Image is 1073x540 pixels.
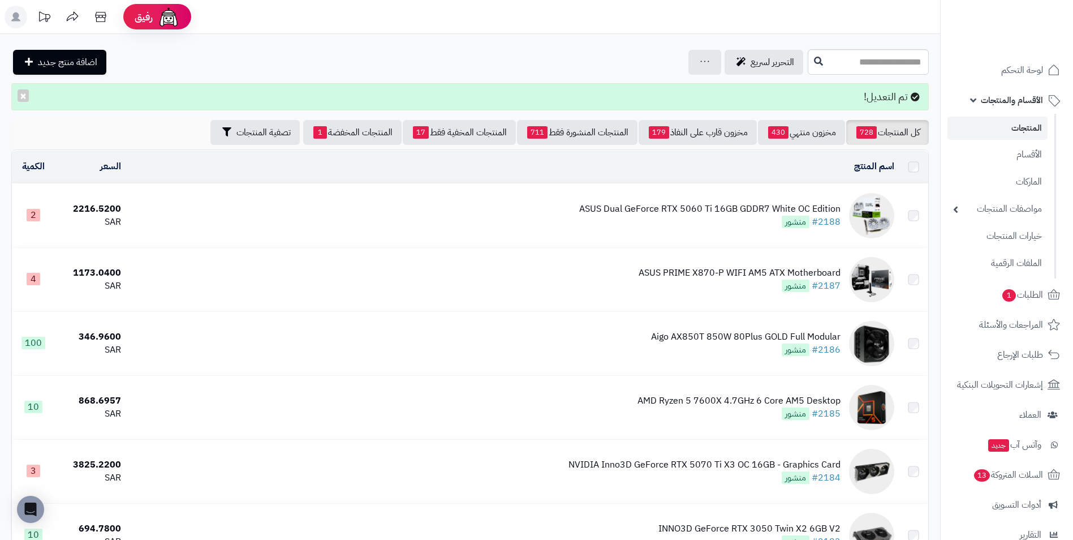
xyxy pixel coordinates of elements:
[24,401,42,413] span: 10
[135,10,153,24] span: رفيق
[812,407,841,421] a: #2185
[725,50,803,75] a: التحرير لسريع
[947,311,1066,338] a: المراجعات والأسئلة
[996,29,1062,53] img: logo-2.png
[782,408,809,420] span: منشور
[27,209,40,221] span: 2
[849,321,894,366] img: Aigo AX850T 850W 80Plus GOLD Full Modular
[846,120,929,145] a: كل المنتجات728
[947,143,1048,167] a: الأقسام
[947,491,1066,518] a: أدوات التسويق
[18,89,29,102] button: ×
[30,6,58,31] a: تحديثات المنصة
[59,522,121,535] div: 694.7800
[782,472,809,484] span: منشور
[758,120,845,145] a: مخزون منتهي430
[303,120,402,145] a: المنتجات المخفضة1
[979,317,1043,333] span: المراجعات والأسئلة
[812,215,841,229] a: #2188
[59,344,121,357] div: SAR
[947,341,1066,368] a: طلبات الإرجاع
[59,408,121,421] div: SAR
[947,371,1066,398] a: إشعارات التحويلات البنكية
[947,117,1048,140] a: المنتجات
[568,458,841,472] div: NVIDIA Inno3D GeForce RTX 5070 Ti X3 OC 16GB - Graphics Card
[947,224,1048,248] a: خيارات المنتجات
[21,337,45,349] span: 100
[11,83,929,110] div: تم التعديل!
[59,216,121,229] div: SAR
[579,203,841,216] div: ASUS Dual GeForce RTX 5060 Ti 16GB GDDR7 White OC Edition
[59,203,121,216] div: 2216.5200
[973,467,1043,483] span: السلات المتروكة
[1002,289,1016,302] span: 1
[527,126,548,139] span: 711
[59,472,121,485] div: SAR
[38,55,97,69] span: اضافة منتج جديد
[812,279,841,293] a: #2187
[1019,407,1041,423] span: العملاء
[997,347,1043,363] span: طلبات الإرجاع
[413,126,429,139] span: 17
[782,344,809,356] span: منشور
[59,280,121,293] div: SAR
[849,385,894,430] img: AMD Ryzen 5 7600X 4.7GHz 6 Core AM5 Desktop
[981,92,1043,108] span: الأقسام والمنتجات
[639,120,757,145] a: مخزون قارب على النفاذ179
[812,471,841,485] a: #2184
[59,458,121,472] div: 3825.2200
[849,449,894,494] img: NVIDIA Inno3D GeForce RTX 5070 Ti X3 OC 16GB - Graphics Card
[210,120,300,145] button: تصفية المنتجات
[849,193,894,238] img: ASUS Dual GeForce RTX 5060 Ti 16GB GDDR7 White OC Edition
[1001,287,1043,303] span: الطلبات
[987,437,1041,453] span: وآتس آب
[100,160,121,173] a: السعر
[22,160,45,173] a: الكمية
[854,160,894,173] a: اسم المنتج
[947,431,1066,458] a: وآتس آبجديد
[849,257,894,302] img: ASUS PRIME X870-P WIFI AM5 ATX Motherboard
[947,57,1066,84] a: لوحة التحكم
[649,126,669,139] span: 179
[992,497,1041,513] span: أدوات التسويق
[403,120,516,145] a: المنتجات المخفية فقط17
[782,280,809,292] span: منشور
[812,343,841,357] a: #2186
[782,216,809,228] span: منشور
[947,401,1066,428] a: العملاء
[637,395,841,408] div: AMD Ryzen 5 7600X 4.7GHz 6 Core AM5 Desktop
[313,126,327,139] span: 1
[947,281,1066,308] a: الطلبات1
[27,465,40,477] span: 3
[768,126,788,139] span: 430
[658,522,841,535] div: INNO3D GeForce RTX 3050 Twin X2 6GB V2
[988,439,1009,452] span: جديد
[59,395,121,408] div: 868.6957
[13,50,106,75] a: اضافة منتج جديد
[1001,62,1043,78] span: لوحة التحكم
[59,267,121,280] div: 1173.0400
[856,126,877,139] span: 728
[157,6,180,28] img: ai-face.png
[957,377,1043,393] span: إشعارات التحويلات البنكية
[974,469,990,482] span: 13
[59,331,121,344] div: 346.9600
[639,267,841,280] div: ASUS PRIME X870-P WIFI AM5 ATX Motherboard
[947,170,1048,194] a: الماركات
[27,273,40,285] span: 4
[751,55,794,69] span: التحرير لسريع
[947,461,1066,488] a: السلات المتروكة13
[947,251,1048,276] a: الملفات الرقمية
[517,120,637,145] a: المنتجات المنشورة فقط711
[651,331,841,344] div: Aigo AX850T 850W 80Plus GOLD Full Modular
[17,496,44,523] div: Open Intercom Messenger
[947,197,1048,221] a: مواصفات المنتجات
[236,126,291,139] span: تصفية المنتجات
